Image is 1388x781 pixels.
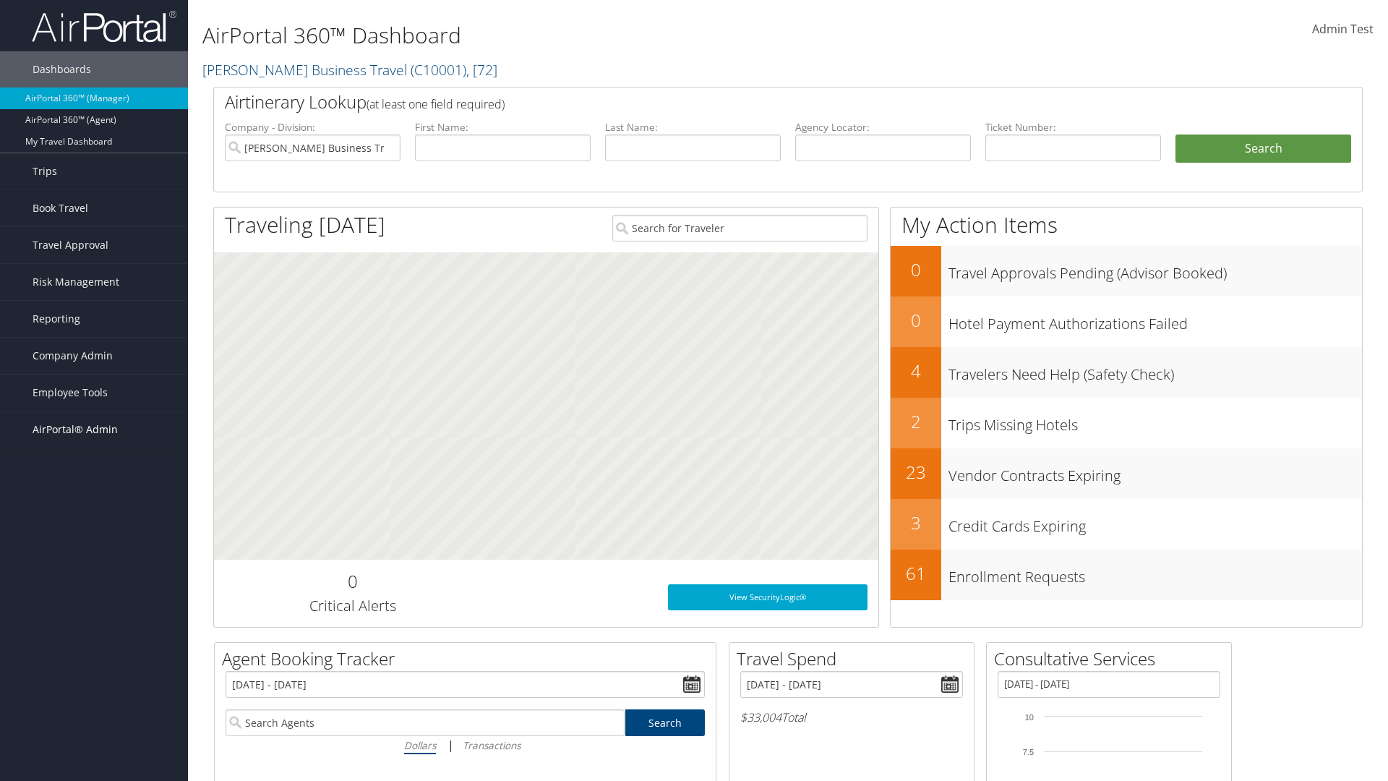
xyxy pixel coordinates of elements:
span: Reporting [33,301,80,337]
span: Trips [33,153,57,189]
span: Book Travel [33,190,88,226]
h1: My Action Items [891,210,1362,240]
h3: Enrollment Requests [948,560,1362,587]
label: Company - Division: [225,120,400,135]
h3: Critical Alerts [225,596,480,616]
h2: Consultative Services [994,646,1231,671]
a: [PERSON_NAME] Business Travel [202,60,497,80]
a: 61Enrollment Requests [891,550,1362,600]
a: 4Travelers Need Help (Safety Check) [891,347,1362,398]
a: 0Hotel Payment Authorizations Failed [891,296,1362,347]
h2: Agent Booking Tracker [222,646,716,671]
h1: AirPortal 360™ Dashboard [202,20,983,51]
h3: Travel Approvals Pending (Advisor Booked) [948,256,1362,283]
input: Search for Traveler [612,215,867,242]
a: View SecurityLogic® [668,584,867,610]
img: airportal-logo.png [32,9,176,43]
h2: 3 [891,511,941,535]
h3: Travelers Need Help (Safety Check) [948,357,1362,385]
h2: 0 [891,308,941,333]
h1: Traveling [DATE] [225,210,385,240]
label: First Name: [415,120,591,135]
label: Last Name: [605,120,781,135]
a: 23Vendor Contracts Expiring [891,448,1362,499]
h3: Vendor Contracts Expiring [948,458,1362,486]
div: | [226,736,705,754]
i: Dollars [404,738,436,752]
h2: 4 [891,359,941,383]
h2: 23 [891,460,941,485]
h3: Hotel Payment Authorizations Failed [948,307,1362,334]
span: Dashboards [33,51,91,88]
span: , [ 72 ] [466,60,497,80]
span: ( C10001 ) [411,60,466,80]
span: Risk Management [33,264,119,300]
a: Admin Test [1312,7,1374,52]
button: Search [1175,135,1351,163]
span: AirPortal® Admin [33,411,118,448]
a: 2Trips Missing Hotels [891,398,1362,448]
a: Search [625,709,706,736]
input: Search Agents [226,709,625,736]
a: 0Travel Approvals Pending (Advisor Booked) [891,246,1362,296]
span: Travel Approval [33,227,108,263]
h2: Airtinerary Lookup [225,90,1256,114]
h2: 2 [891,409,941,434]
span: Company Admin [33,338,113,374]
label: Agency Locator: [795,120,971,135]
span: Employee Tools [33,375,108,411]
span: (at least one field required) [367,96,505,112]
i: Transactions [463,738,520,752]
span: Admin Test [1312,21,1374,37]
tspan: 10 [1025,713,1034,722]
h2: 0 [891,257,941,282]
h6: Total [740,709,963,725]
h2: 0 [225,569,480,594]
tspan: 7.5 [1023,748,1034,756]
h2: Travel Spend [737,646,974,671]
a: 3Credit Cards Expiring [891,499,1362,550]
h2: 61 [891,561,941,586]
h3: Trips Missing Hotels [948,408,1362,435]
h3: Credit Cards Expiring [948,509,1362,537]
span: $33,004 [740,709,781,725]
label: Ticket Number: [985,120,1161,135]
